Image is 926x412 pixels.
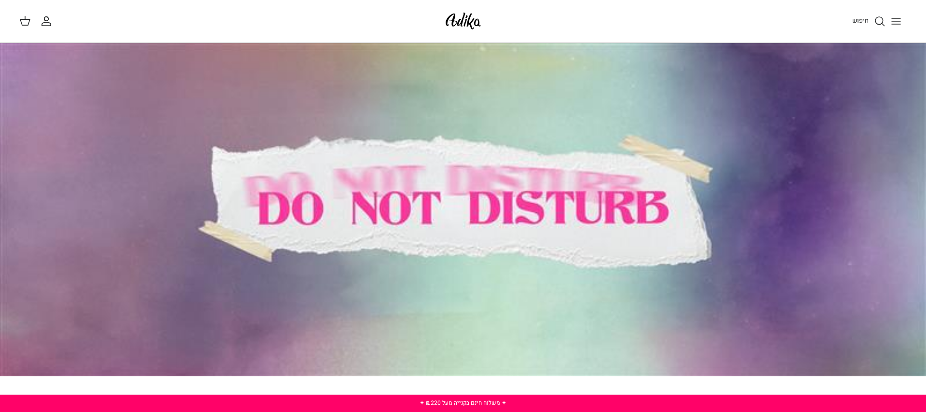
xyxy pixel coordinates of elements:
button: Toggle menu [885,11,907,32]
span: חיפוש [852,16,869,25]
img: Adika IL [443,10,484,32]
a: החשבון שלי [41,15,56,27]
a: חיפוש [852,15,885,27]
a: ✦ משלוח חינם בקנייה מעל ₪220 ✦ [420,398,506,407]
